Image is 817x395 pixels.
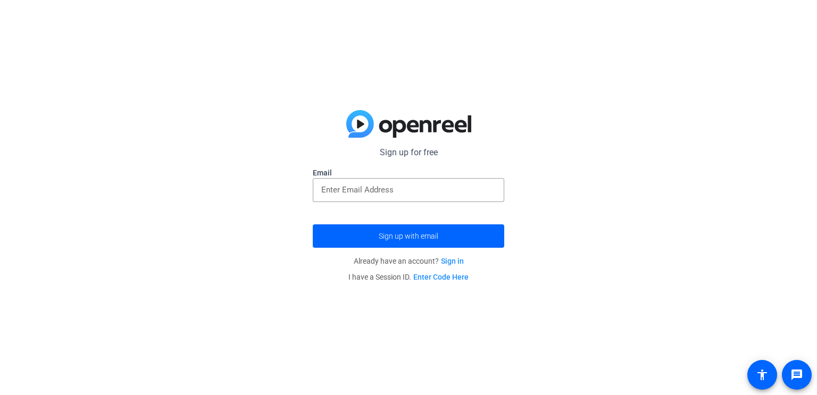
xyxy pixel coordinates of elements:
button: Sign up with email [313,224,504,248]
label: Email [313,167,504,178]
span: Already have an account? [354,257,464,265]
input: Enter Email Address [321,183,496,196]
span: I have a Session ID. [348,273,469,281]
mat-icon: message [790,368,803,381]
p: Sign up for free [313,146,504,159]
a: Enter Code Here [413,273,469,281]
a: Sign in [441,257,464,265]
mat-icon: accessibility [756,368,769,381]
img: blue-gradient.svg [346,110,471,138]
